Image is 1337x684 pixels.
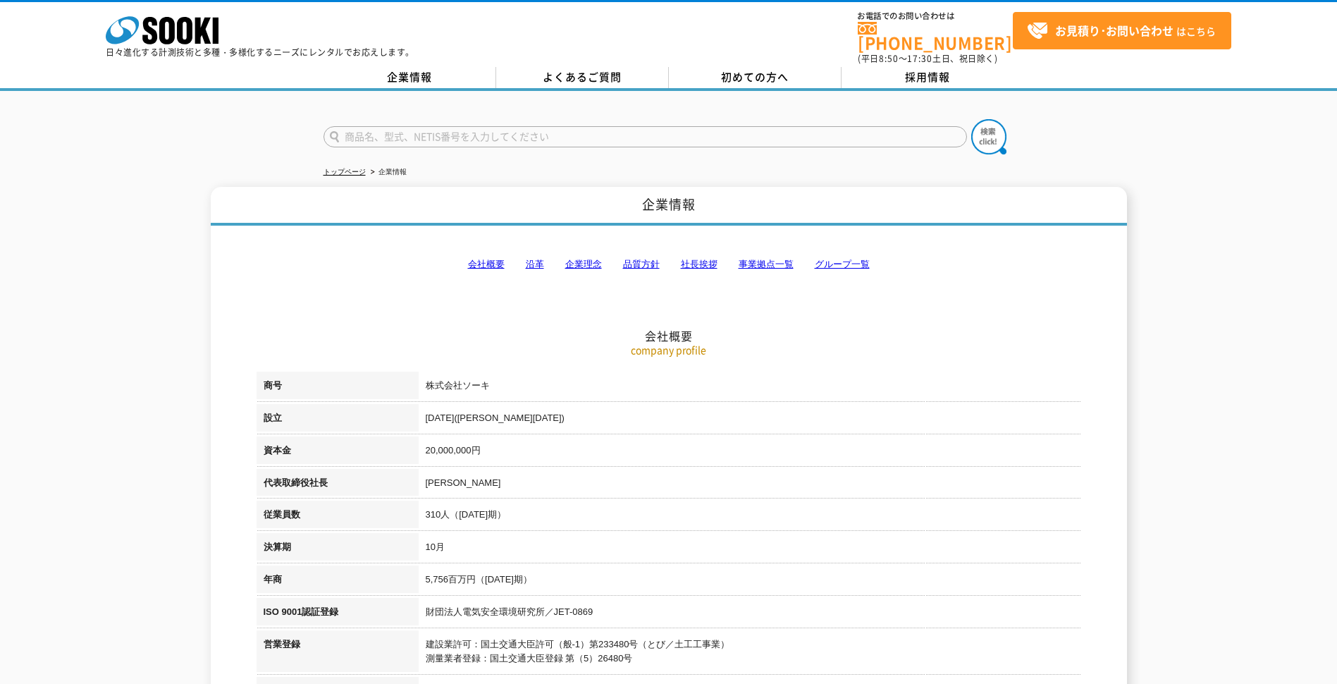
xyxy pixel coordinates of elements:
[971,119,1006,154] img: btn_search.png
[669,67,842,88] a: 初めての方へ
[681,259,717,269] a: 社長挨拶
[419,630,1081,678] td: 建設業許可：国土交通大臣許可（般-1）第233480号（とび／土工工事業） 測量業者登録：国土交通大臣登録 第（5）26480号
[257,501,419,533] th: 従業員数
[419,469,1081,501] td: [PERSON_NAME]
[419,598,1081,630] td: 財団法人電気安全環境研究所／JET-0869
[419,436,1081,469] td: 20,000,000円
[324,168,366,176] a: トップページ
[257,533,419,566] th: 決算期
[106,48,414,56] p: 日々進化する計測技術と多種・多様化するニーズにレンタルでお応えします。
[419,404,1081,436] td: [DATE]([PERSON_NAME][DATE])
[257,436,419,469] th: 資本金
[419,533,1081,566] td: 10月
[879,52,899,65] span: 8:50
[257,343,1081,358] p: company profile
[419,501,1081,533] td: 310人（[DATE]期）
[211,187,1127,226] h1: 企業情報
[324,126,967,147] input: 商品名、型式、NETIS番号を入力してください
[858,22,1013,51] a: [PHONE_NUMBER]
[257,469,419,501] th: 代表取締役社長
[907,52,932,65] span: 17:30
[257,630,419,678] th: 営業登録
[842,67,1014,88] a: 採用情報
[257,372,419,404] th: 商号
[739,259,794,269] a: 事業拠点一覧
[257,566,419,598] th: 年商
[496,67,669,88] a: よくあるご質問
[419,566,1081,598] td: 5,756百万円（[DATE]期）
[419,372,1081,404] td: 株式会社ソーキ
[1055,22,1173,39] strong: お見積り･お問い合わせ
[721,69,789,85] span: 初めての方へ
[1013,12,1231,49] a: お見積り･お問い合わせはこちら
[526,259,544,269] a: 沿革
[368,165,407,180] li: 企業情報
[257,598,419,630] th: ISO 9001認証登録
[815,259,870,269] a: グループ一覧
[468,259,505,269] a: 会社概要
[858,12,1013,20] span: お電話でのお問い合わせは
[324,67,496,88] a: 企業情報
[565,259,602,269] a: 企業理念
[858,52,997,65] span: (平日 ～ 土日、祝日除く)
[257,188,1081,343] h2: 会社概要
[1027,20,1216,42] span: はこちら
[257,404,419,436] th: 設立
[623,259,660,269] a: 品質方針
